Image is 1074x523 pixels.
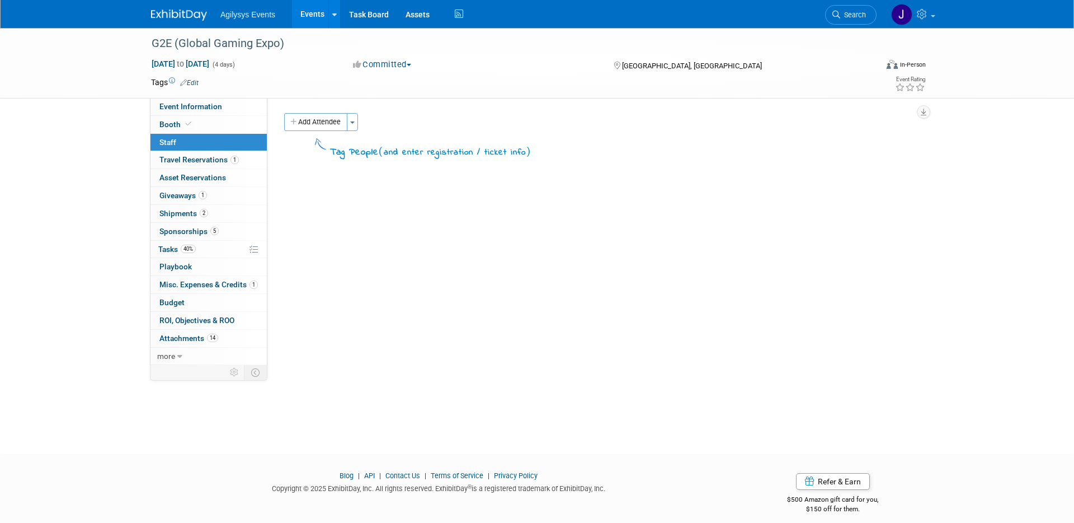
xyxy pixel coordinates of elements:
button: Add Attendee [284,113,347,131]
span: 1 [249,281,258,289]
a: Asset Reservations [150,169,267,186]
span: 5 [210,227,219,235]
span: ROI, Objectives & ROO [159,316,234,325]
img: ExhibitDay [151,10,207,21]
span: (4 days) [211,61,235,68]
span: Event Information [159,102,222,111]
div: $500 Amazon gift card for you, [743,488,924,513]
a: Attachments14 [150,330,267,347]
a: Blog [340,471,354,480]
span: more [157,352,175,361]
div: Event Rating [895,77,925,82]
span: | [422,471,429,480]
a: ROI, Objectives & ROO [150,312,267,329]
a: Staff [150,134,267,151]
a: Booth [150,116,267,133]
a: Misc. Expenses & Credits1 [150,276,267,293]
div: In-Person [899,60,926,69]
span: to [175,59,186,68]
button: Committed [349,59,416,71]
span: | [485,471,492,480]
span: | [376,471,384,480]
a: Event Information [150,98,267,115]
sup: ® [468,484,472,490]
a: Playbook [150,258,267,275]
a: Terms of Service [431,471,483,480]
a: Edit [180,79,199,87]
span: Sponsorships [159,227,219,236]
span: [GEOGRAPHIC_DATA], [GEOGRAPHIC_DATA] [622,62,762,70]
span: 2 [200,209,208,217]
span: ( [379,146,384,157]
a: more [150,348,267,365]
td: Tags [151,77,199,88]
span: ) [526,146,531,157]
a: Budget [150,294,267,311]
span: Tasks [158,245,196,254]
img: Format-Inperson.png [887,60,898,69]
span: and enter registration / ticket info [384,146,526,158]
a: Refer & Earn [796,473,870,490]
td: Toggle Event Tabs [244,365,267,380]
a: Tasks40% [150,241,267,258]
span: Shipments [159,209,208,218]
span: Playbook [159,262,192,271]
span: Search [840,11,866,19]
a: Travel Reservations1 [150,151,267,169]
div: $150 off for them. [743,505,924,514]
a: Privacy Policy [494,471,538,480]
a: Giveaways1 [150,187,267,204]
span: Asset Reservations [159,173,226,182]
i: Booth reservation complete [186,121,191,127]
a: Contact Us [385,471,420,480]
span: 40% [181,245,196,253]
span: | [355,471,362,480]
span: Misc. Expenses & Credits [159,280,258,289]
span: Staff [159,138,176,147]
span: 1 [230,156,239,164]
span: Agilysys Events [220,10,275,19]
span: Budget [159,298,185,307]
span: Giveaways [159,191,207,200]
span: Travel Reservations [159,155,239,164]
a: Search [825,5,877,25]
span: Booth [159,120,194,129]
span: 1 [199,191,207,199]
div: Tag People [330,144,531,160]
div: G2E (Global Gaming Expo) [148,34,860,54]
a: API [364,471,375,480]
span: Attachments [159,334,218,343]
span: 14 [207,334,218,342]
img: Justin Oram [891,4,912,25]
a: Shipments2 [150,205,267,222]
span: [DATE] [DATE] [151,59,210,69]
div: Copyright © 2025 ExhibitDay, Inc. All rights reserved. ExhibitDay is a registered trademark of Ex... [151,481,726,494]
div: Event Format [811,58,926,75]
td: Personalize Event Tab Strip [225,365,244,380]
a: Sponsorships5 [150,223,267,240]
